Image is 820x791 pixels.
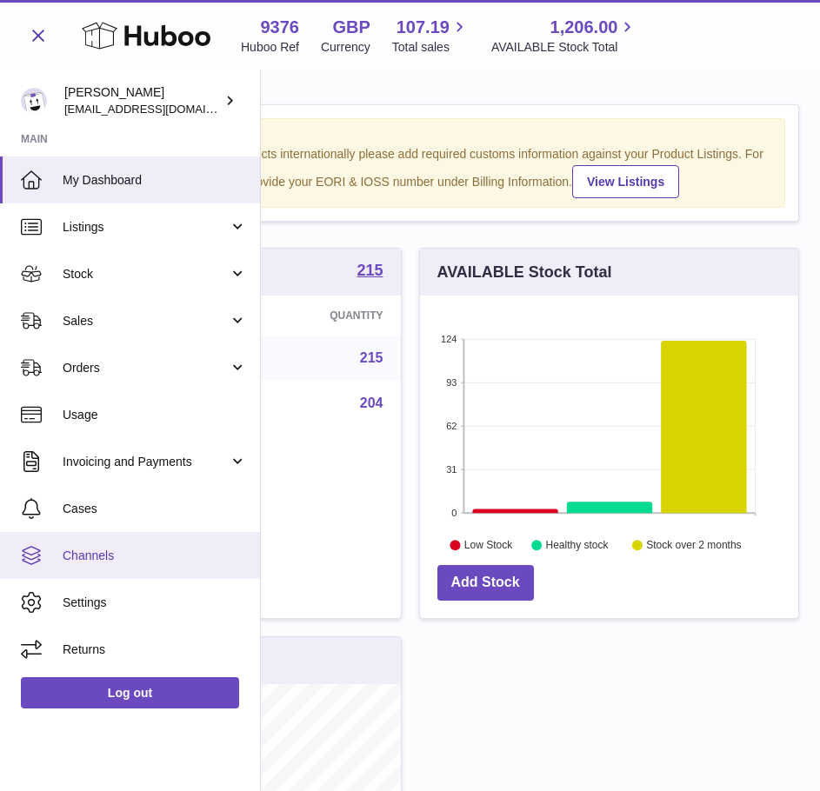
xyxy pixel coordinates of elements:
[446,377,457,388] text: 93
[63,219,229,236] span: Listings
[63,454,229,470] span: Invoicing and Payments
[446,464,457,475] text: 31
[64,84,221,117] div: [PERSON_NAME]
[550,16,618,39] span: 1,206.00
[44,146,776,198] div: If you're planning on sending your products internationally please add required customs informati...
[491,16,638,56] a: 1,206.00 AVAILABLE Stock Total
[226,296,401,336] th: Quantity
[446,421,457,431] text: 62
[392,39,470,56] span: Total sales
[63,548,247,564] span: Channels
[63,641,247,658] span: Returns
[64,102,256,116] span: [EMAIL_ADDRESS][DOMAIN_NAME]
[392,16,470,56] a: 107.19 Total sales
[646,540,741,552] text: Stock over 2 months
[63,407,247,423] span: Usage
[332,16,370,39] strong: GBP
[572,165,679,198] a: View Listings
[44,128,776,144] strong: Notice
[360,350,383,365] a: 215
[463,540,512,552] text: Low Stock
[545,540,609,552] text: Healthy stock
[241,39,299,56] div: Huboo Ref
[451,508,457,518] text: 0
[441,334,457,344] text: 124
[491,39,638,56] span: AVAILABLE Stock Total
[437,262,612,282] h3: AVAILABLE Stock Total
[63,595,247,611] span: Settings
[357,263,383,278] strong: 215
[63,501,247,517] span: Cases
[321,39,370,56] div: Currency
[63,266,229,282] span: Stock
[260,16,299,39] strong: 9376
[63,172,247,189] span: My Dashboard
[357,263,383,282] a: 215
[437,565,534,601] a: Add Stock
[397,16,450,39] span: 107.19
[63,360,229,376] span: Orders
[63,313,229,329] span: Sales
[360,395,383,410] a: 204
[21,88,47,114] img: internalAdmin-9376@internal.huboo.com
[21,677,239,708] a: Log out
